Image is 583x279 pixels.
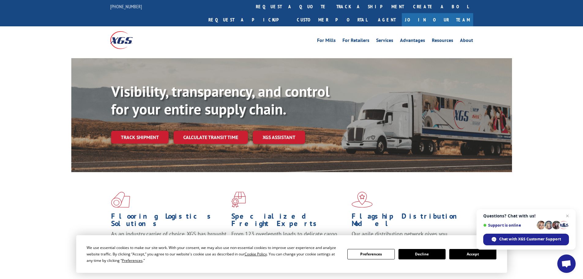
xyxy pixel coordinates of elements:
h1: Flooring Logistics Solutions [111,213,227,230]
a: Track shipment [111,131,169,144]
a: For Retailers [342,38,369,45]
a: About [460,38,473,45]
a: Resources [432,38,453,45]
span: Support is online [483,223,535,228]
span: Our agile distribution network gives you nationwide inventory management on demand. [352,230,464,245]
a: Agent [372,13,402,26]
span: As an industry carrier of choice, XGS has brought innovation and dedication to flooring logistics... [111,230,226,252]
span: Chat with XGS Customer Support [499,236,561,242]
h1: Flagship Distribution Model [352,213,467,230]
img: xgs-icon-focused-on-flooring-red [231,192,246,208]
h1: Specialized Freight Experts [231,213,347,230]
span: Cookie Policy [245,251,267,257]
a: Open chat [557,254,576,273]
div: We use essential cookies to make our site work. With your consent, we may also use non-essential ... [87,244,340,264]
button: Accept [449,249,496,259]
div: Cookie Consent Prompt [76,235,507,273]
img: xgs-icon-flagship-distribution-model-red [352,192,373,208]
span: Chat with XGS Customer Support [483,234,569,245]
span: Preferences [122,258,143,263]
p: From 123 overlength loads to delicate cargo, our experienced staff knows the best way to move you... [231,230,347,258]
b: Visibility, transparency, and control for your entire supply chain. [111,82,330,119]
button: Preferences [347,249,394,259]
a: Services [376,38,393,45]
a: For Mills [317,38,336,45]
a: Join Our Team [402,13,473,26]
img: xgs-icon-total-supply-chain-intelligence-red [111,192,130,208]
a: Calculate transit time [174,131,248,144]
button: Decline [398,249,446,259]
a: Advantages [400,38,425,45]
a: Customer Portal [292,13,372,26]
a: XGS ASSISTANT [253,131,305,144]
span: Questions? Chat with us! [483,213,569,218]
a: [PHONE_NUMBER] [110,3,142,9]
a: Request a pickup [204,13,292,26]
